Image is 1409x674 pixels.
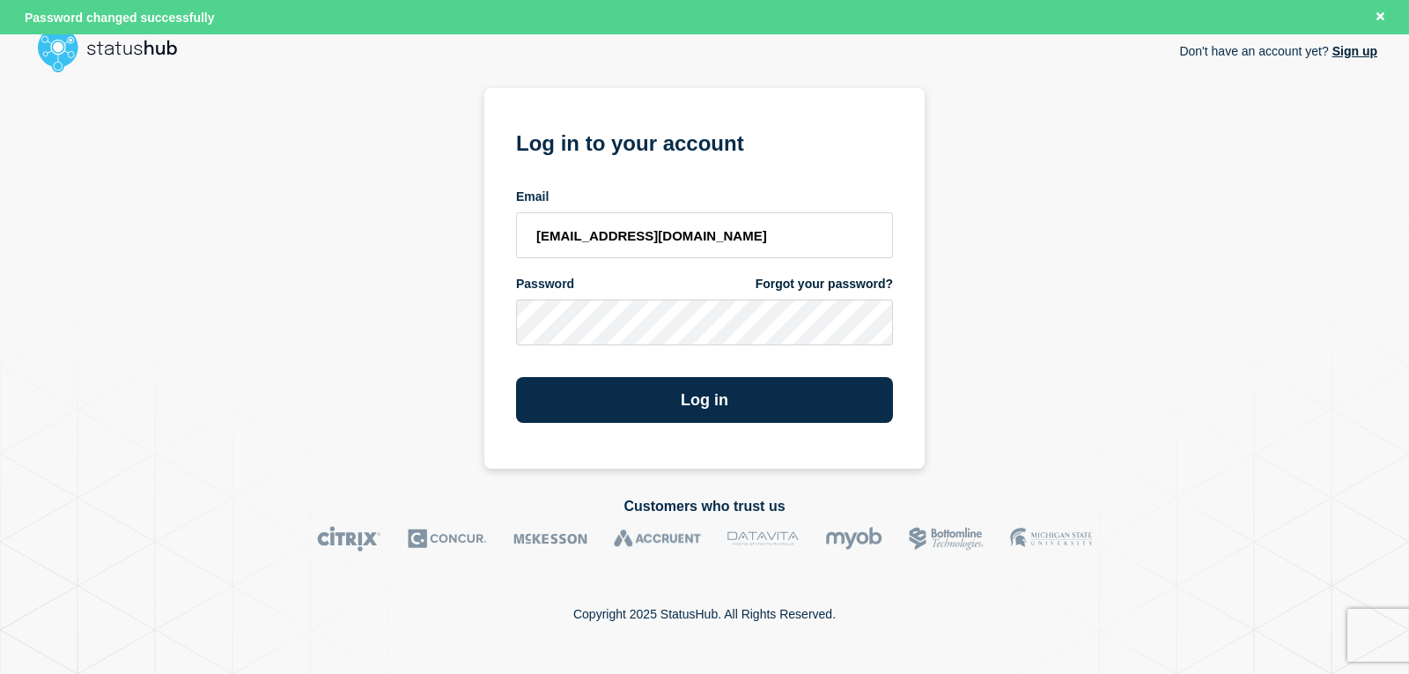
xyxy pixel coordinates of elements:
a: Sign up [1329,44,1377,58]
img: myob logo [825,526,882,552]
img: DataVita logo [727,526,799,552]
img: Bottomline logo [909,526,984,552]
img: MSU logo [1010,526,1092,552]
img: StatusHub logo [32,21,199,78]
button: Log in [516,377,893,423]
h2: Customers who trust us [32,499,1377,515]
span: Password changed successfully [25,11,215,25]
p: Copyright 2025 StatusHub. All Rights Reserved. [573,607,836,621]
img: Concur logo [408,526,487,552]
a: Forgot your password? [756,276,893,293]
input: password input [516,300,893,345]
span: Email [516,189,549,205]
img: Citrix logo [317,526,381,552]
p: Don't have an account yet? [1179,30,1377,72]
input: email input [516,212,893,258]
span: Password [516,276,574,293]
button: Close banner [1369,7,1391,27]
img: Accruent logo [614,526,701,552]
h1: Log in to your account [516,125,893,158]
img: McKesson logo [513,526,587,552]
